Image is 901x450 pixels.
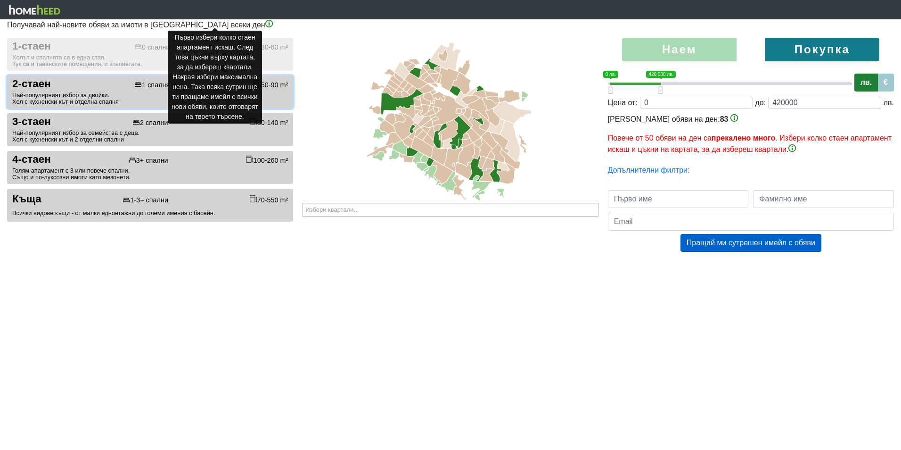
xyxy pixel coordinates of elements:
[788,144,796,152] img: info-3.png
[246,155,288,165] div: 100-260 m²
[712,134,775,142] b: прекалено много
[12,54,288,67] div: Холът и спалнята са в една стая. Тук са и таванските помещения, и ателиетата.
[132,119,168,127] div: 2 спални
[646,71,676,78] span: 420 000 лв.
[12,167,288,181] div: Голям апартамент с 3 или повече спални. Също и по-луксозни имоти като мезонети.
[7,75,293,108] button: 2-стаен 1 спалня 50-90 m² Най-популярният избор за двойки.Хол с кухненски кът и отделна спалня
[755,97,766,108] div: до:
[765,38,879,61] label: Покупка
[12,92,288,105] div: Най-популярният избор за двойки. Хол с кухненски кът и отделна спалня
[7,19,894,31] p: Получавай най-новите обяви за имоти в [GEOGRAPHIC_DATA] всеки ден
[603,71,618,78] span: 0 лв.
[608,190,749,208] input: Първо име
[753,190,894,208] input: Фамилно име
[854,74,878,92] label: лв.
[254,80,288,89] div: 50-90 m²
[622,38,737,61] label: Наем
[250,195,288,204] div: 70-550 m²
[265,20,273,27] img: info-3.png
[608,97,638,108] div: Цена от:
[608,114,894,155] div: [PERSON_NAME] обяви на ден:
[877,74,894,92] label: €
[168,31,262,124] div: Първо избери колко стаен апартамент искаш. След това цъкни върху картата, за да избереш квартали....
[12,78,51,91] span: 2-стаен
[12,130,288,143] div: Най-популярният избор за семейства с деца. Хол с кухненски кът и 2 отделни спални
[884,97,894,108] div: лв.
[129,157,168,165] div: 3+ спални
[12,153,51,166] span: 4-стаен
[250,117,288,127] div: 80-140 m²
[123,196,168,204] div: 1-3+ спални
[608,133,894,155] p: Повече от 50 обяви на ден са . Избери колко стаен апартамент искаш и цъкни на картата, за да избе...
[134,43,170,51] div: 0 спални
[12,210,288,217] div: Всички видове къщи - от малки едноетажни до големи имения с басейн.
[720,115,729,123] span: 83
[12,193,41,206] span: Къща
[12,116,51,128] span: 3-стаен
[7,113,293,146] button: 3-стаен 2 спални 80-140 m² Най-популярният избор за семейства с деца.Хол с кухненски кът и 2 отде...
[134,81,170,89] div: 1 спалня
[7,38,293,71] button: 1-стаен 0 спални 30-60 m² Холът и спалнята са в една стая.Тук са и таванските помещения, и ателие...
[608,213,894,231] input: Email
[608,166,690,174] a: Допълнителни филтри:
[254,42,288,51] div: 30-60 m²
[7,189,293,222] button: Къща 1-3+ спални 70-550 m² Всички видове къщи - от малки едноетажни до големи имения с басейн.
[12,40,51,53] span: 1-стаен
[7,151,293,184] button: 4-стаен 3+ спални 100-260 m² Голям апартамент с 3 или повече спални.Също и по-луксозни имоти като...
[730,114,738,122] img: info-3.png
[680,234,821,252] button: Пращай ми сутрешен имейл с обяви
